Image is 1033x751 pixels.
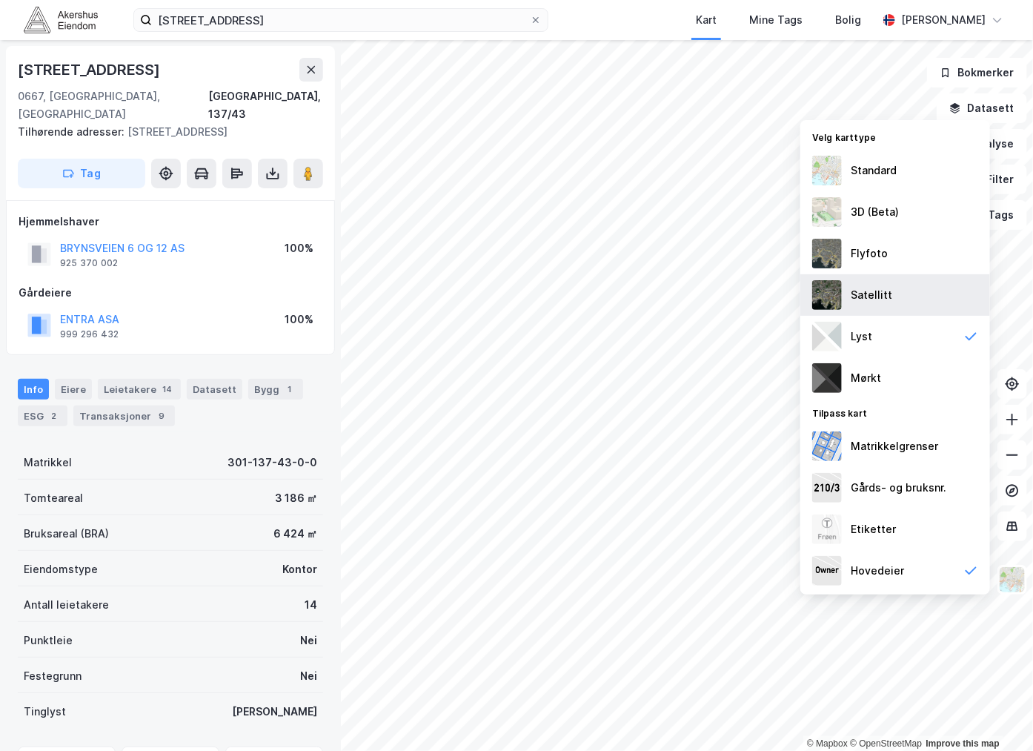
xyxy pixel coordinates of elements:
[154,408,169,423] div: 9
[282,560,317,578] div: Kontor
[812,197,842,227] img: Z
[208,87,323,123] div: [GEOGRAPHIC_DATA], 137/43
[851,369,881,387] div: Mørkt
[18,123,311,141] div: [STREET_ADDRESS]
[47,408,62,423] div: 2
[24,632,73,649] div: Punktleie
[18,406,67,426] div: ESG
[24,525,109,543] div: Bruksareal (BRA)
[232,703,317,721] div: [PERSON_NAME]
[24,596,109,614] div: Antall leietakere
[285,239,313,257] div: 100%
[937,93,1027,123] button: Datasett
[227,454,317,472] div: 301-137-43-0-0
[851,245,888,262] div: Flyfoto
[98,379,181,400] div: Leietakere
[812,322,842,351] img: luj3wr1y2y3+OchiMxRmMxRlscgabnMEmZ7DJGWxyBpucwSZnsMkZbHIGm5zBJmewyRlscgabnMEmZ7DJGWxyBpucwSZnsMkZ...
[851,162,897,179] div: Standard
[851,562,904,580] div: Hovedeier
[24,454,72,472] div: Matrikkel
[927,58,1027,87] button: Bokmerker
[850,738,922,749] a: OpenStreetMap
[159,382,175,397] div: 14
[835,11,861,29] div: Bolig
[60,328,119,340] div: 999 296 432
[851,479,946,497] div: Gårds- og bruksnr.
[800,399,990,426] div: Tilpass kart
[152,9,530,31] input: Søk på adresse, matrikkel, gårdeiere, leietakere eller personer
[24,703,66,721] div: Tinglyst
[60,257,118,269] div: 925 370 002
[926,738,1000,749] a: Improve this map
[18,87,208,123] div: 0667, [GEOGRAPHIC_DATA], [GEOGRAPHIC_DATA]
[18,379,49,400] div: Info
[800,123,990,150] div: Velg karttype
[901,11,986,29] div: [PERSON_NAME]
[812,363,842,393] img: nCdM7BzjoCAAAAAElFTkSuQmCC
[305,596,317,614] div: 14
[19,213,322,231] div: Hjemmelshaver
[851,286,892,304] div: Satellitt
[18,58,163,82] div: [STREET_ADDRESS]
[73,406,175,426] div: Transaksjoner
[812,473,842,503] img: cadastreKeys.547ab17ec502f5a4ef2b.jpeg
[807,738,848,749] a: Mapbox
[812,556,842,586] img: majorOwner.b5e170eddb5c04bfeeff.jpeg
[696,11,717,29] div: Kart
[812,156,842,185] img: Z
[18,159,145,188] button: Tag
[300,667,317,685] div: Nei
[749,11,803,29] div: Mine Tags
[24,667,82,685] div: Festegrunn
[285,311,313,328] div: 100%
[956,165,1027,194] button: Filter
[851,203,899,221] div: 3D (Beta)
[275,489,317,507] div: 3 186 ㎡
[248,379,303,400] div: Bygg
[273,525,317,543] div: 6 424 ㎡
[812,280,842,310] img: 9k=
[24,489,83,507] div: Tomteareal
[24,560,98,578] div: Eiendomstype
[300,632,317,649] div: Nei
[812,431,842,461] img: cadastreBorders.cfe08de4b5ddd52a10de.jpeg
[998,566,1026,594] img: Z
[282,382,297,397] div: 1
[24,7,98,33] img: akershus-eiendom-logo.9091f326c980b4bce74ccdd9f866810c.svg
[18,125,127,138] span: Tilhørende adresser:
[851,328,872,345] div: Lyst
[55,379,92,400] div: Eiere
[19,284,322,302] div: Gårdeiere
[187,379,242,400] div: Datasett
[851,437,938,455] div: Matrikkelgrenser
[812,239,842,268] img: Z
[959,680,1033,751] div: Kontrollprogram for chat
[958,200,1027,230] button: Tags
[812,515,842,544] img: Z
[851,520,896,538] div: Etiketter
[959,680,1033,751] iframe: Chat Widget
